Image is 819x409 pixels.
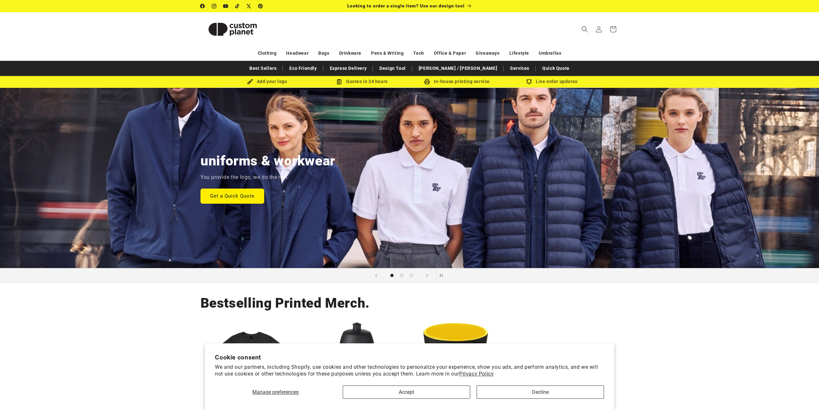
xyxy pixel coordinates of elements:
[339,48,361,59] a: Drinkware
[252,389,299,395] span: Manage preferences
[459,371,494,377] a: Privacy Policy
[215,354,604,361] h2: Cookie consent
[505,78,600,86] div: Live order updates
[198,12,267,46] a: Custom Planet
[477,386,604,399] button: Decline
[436,268,450,283] button: Pause slideshow
[539,63,573,74] a: Quick Quote
[286,63,320,74] a: Eco Friendly
[371,48,404,59] a: Pens & Writing
[397,271,406,280] button: Load slide 2 of 3
[200,188,264,203] a: Get a Quick Quote
[539,48,561,59] a: Umbrellas
[200,173,289,182] p: You provide the logo, we do the rest.
[327,63,370,74] a: Express Delivery
[215,386,336,399] button: Manage preferences
[315,78,410,86] div: Quotes in 24 hours
[220,78,315,86] div: Add your logo
[507,63,533,74] a: Services
[343,386,470,399] button: Accept
[247,79,253,85] img: Brush Icon
[336,79,342,85] img: Order Updates Icon
[410,78,505,86] div: In-house printing service
[200,15,265,44] img: Custom Planet
[347,3,465,8] span: Looking to order a single item? Use our design tool
[476,48,499,59] a: Giveaways
[387,271,397,280] button: Load slide 1 of 3
[415,63,500,74] a: [PERSON_NAME] / [PERSON_NAME]
[424,79,430,85] img: In-house printing
[246,63,280,74] a: Best Sellers
[258,48,277,59] a: Clothing
[413,48,424,59] a: Tech
[509,48,529,59] a: Lifestyle
[526,79,532,85] img: Order updates
[376,63,409,74] a: Design Tool
[215,364,604,377] p: We and our partners, including Shopify, use cookies and other technologies to personalize your ex...
[434,48,466,59] a: Office & Paper
[200,152,335,170] h2: uniforms & workwear
[318,48,329,59] a: Bags
[286,48,309,59] a: Headwear
[420,268,434,283] button: Next slide
[406,271,416,280] button: Load slide 3 of 3
[369,268,383,283] button: Previous slide
[200,294,370,312] h2: Bestselling Printed Merch.
[578,22,592,36] summary: Search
